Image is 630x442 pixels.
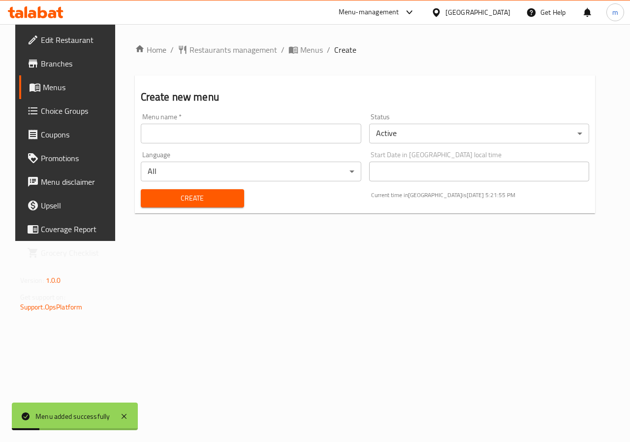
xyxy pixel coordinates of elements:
[19,28,121,52] a: Edit Restaurant
[612,7,618,18] span: m
[178,44,277,56] a: Restaurants management
[41,34,113,46] span: Edit Restaurant
[141,124,361,143] input: Please enter Menu name
[19,75,121,99] a: Menus
[35,411,110,422] div: Menu added successfully
[19,146,121,170] a: Promotions
[20,301,83,313] a: Support.OpsPlatform
[41,200,113,211] span: Upsell
[43,81,113,93] span: Menus
[281,44,284,56] li: /
[20,291,65,304] span: Get support on:
[149,192,236,204] span: Create
[288,44,323,56] a: Menus
[300,44,323,56] span: Menus
[141,162,361,181] div: All
[371,191,590,200] p: Current time in [GEOGRAPHIC_DATA] is [DATE] 5:21:55 PM
[19,194,121,217] a: Upsell
[41,247,113,259] span: Grocery Checklist
[135,44,166,56] a: Home
[170,44,174,56] li: /
[19,241,121,265] a: Grocery Checklist
[46,274,61,287] span: 1.0.0
[19,52,121,75] a: Branches
[20,274,44,287] span: Version:
[41,176,113,188] span: Menu disclaimer
[135,44,596,56] nav: breadcrumb
[189,44,277,56] span: Restaurants management
[19,170,121,194] a: Menu disclaimer
[334,44,356,56] span: Create
[327,44,330,56] li: /
[41,223,113,235] span: Coverage Report
[41,58,113,69] span: Branches
[339,6,399,18] div: Menu-management
[41,105,113,117] span: Choice Groups
[41,152,113,164] span: Promotions
[369,124,590,143] div: Active
[19,99,121,123] a: Choice Groups
[141,189,244,207] button: Create
[41,129,113,140] span: Coupons
[445,7,510,18] div: [GEOGRAPHIC_DATA]
[19,123,121,146] a: Coupons
[19,217,121,241] a: Coverage Report
[141,90,590,104] h2: Create new menu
